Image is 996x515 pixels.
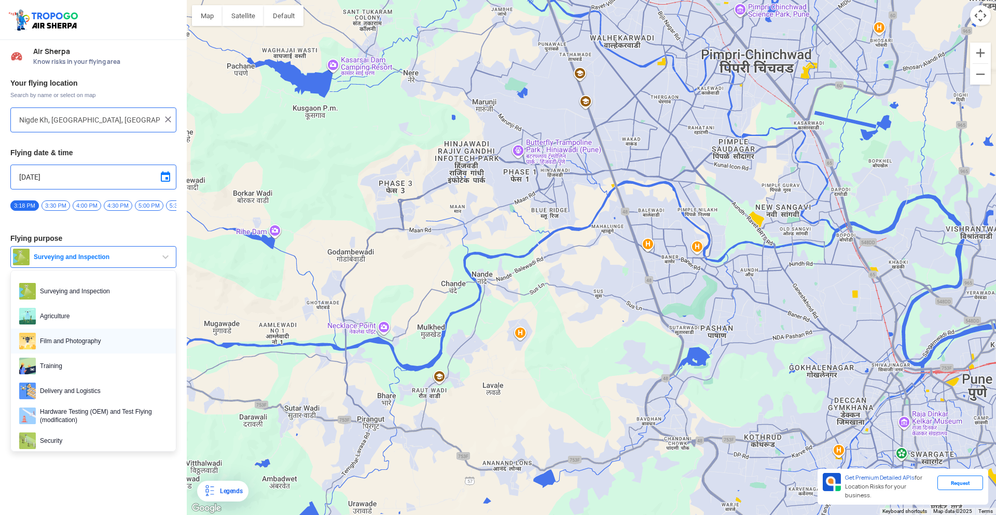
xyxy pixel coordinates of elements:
[10,91,176,99] span: Search by name or select on map
[10,50,23,62] img: Risk Scores
[163,114,173,125] img: ic_close.png
[933,508,972,514] span: Map data ©2025
[189,502,224,515] img: Google
[970,43,991,63] button: Zoom in
[166,200,195,211] span: 5:30 PM
[970,64,991,85] button: Zoom out
[19,383,36,399] img: delivery.png
[189,502,224,515] a: Open this area in Google Maps (opens a new window)
[10,246,176,268] button: Surveying and Inspection
[19,308,36,324] img: agri.png
[978,508,993,514] a: Terms
[36,383,168,399] span: Delivery and Logistics
[30,253,159,261] span: Surveying and Inspection
[823,473,841,491] img: Premium APIs
[192,5,223,26] button: Show street map
[73,200,101,211] span: 4:00 PM
[19,114,160,126] input: Search your flying location
[203,485,216,497] img: Legends
[104,200,132,211] span: 4:30 PM
[19,283,36,300] img: survey.png
[33,58,176,66] span: Know risks in your flying area
[36,283,168,300] span: Surveying and Inspection
[970,5,991,26] button: Map camera controls
[135,200,163,211] span: 5:00 PM
[10,270,176,452] ul: Surveying and Inspection
[10,235,176,242] h3: Flying purpose
[882,508,927,515] button: Keyboard shortcuts
[841,473,937,500] div: for Location Risks for your business.
[8,8,81,32] img: ic_tgdronemaps.svg
[845,474,915,481] span: Get Premium Detailed APIs
[33,47,176,56] span: Air Sherpa
[19,358,36,374] img: training.png
[36,432,168,449] span: Security
[19,408,36,424] img: ic_hardwaretesting.png
[41,200,70,211] span: 3:30 PM
[10,79,176,87] h3: Your flying location
[19,333,36,349] img: film.png
[10,200,39,211] span: 3:18 PM
[19,432,36,449] img: security.png
[13,249,30,265] img: survey.png
[36,308,168,324] span: Agriculture
[19,171,168,183] input: Select Date
[36,333,168,349] span: Film and Photography
[223,5,264,26] button: Show satellite imagery
[36,358,168,374] span: Training
[216,485,242,497] div: Legends
[36,408,168,424] span: Hardware Testing (OEM) and Test Flying (modification)
[10,149,176,156] h3: Flying date & time
[937,476,983,490] div: Request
